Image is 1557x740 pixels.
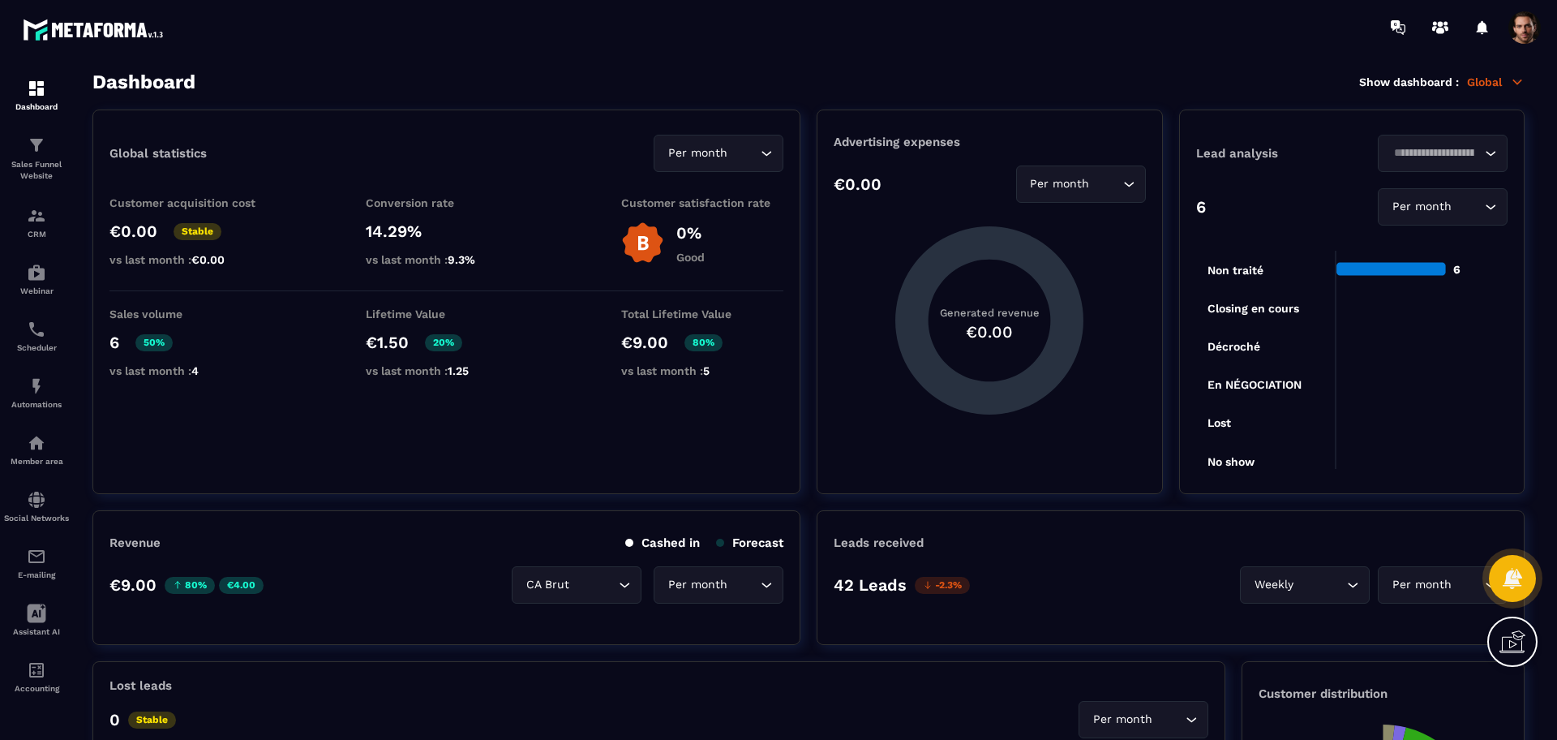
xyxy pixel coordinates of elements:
div: Search for option [1378,188,1508,226]
div: Search for option [1016,166,1146,203]
img: automations [27,376,46,396]
span: 1.25 [448,364,469,377]
p: 80% [165,577,215,594]
p: Advertising expenses [834,135,1145,149]
a: accountantaccountantAccounting [4,648,69,705]
div: Search for option [1240,566,1370,604]
div: Search for option [1079,701,1208,738]
a: formationformationCRM [4,194,69,251]
img: automations [27,433,46,453]
span: Per month [664,144,731,162]
p: Lead analysis [1196,146,1352,161]
a: formationformationDashboard [4,67,69,123]
p: Revenue [109,536,161,550]
span: Per month [1388,576,1455,594]
p: Stable [174,223,221,240]
span: 9.3% [448,253,475,266]
p: vs last month : [366,364,528,377]
p: Lost leads [109,678,172,693]
input: Search for option [1297,576,1343,594]
input: Search for option [731,576,757,594]
p: Scheduler [4,343,69,352]
p: Cashed in [625,536,700,550]
input: Search for option [1455,198,1481,216]
p: Leads received [834,536,924,550]
p: 14.29% [366,222,528,241]
input: Search for option [1388,144,1481,162]
p: 6 [1196,197,1206,217]
p: Accounting [4,684,69,693]
p: Sales Funnel Website [4,159,69,182]
a: emailemailE-mailing [4,535,69,592]
input: Search for option [1156,711,1182,729]
div: Search for option [654,135,783,172]
p: Forecast [716,536,783,550]
p: Good [676,251,705,264]
tspan: En NÉGOCIATION [1207,378,1302,391]
div: Search for option [654,566,783,604]
p: Sales volume [109,308,272,321]
p: €0.00 [834,174,881,194]
a: automationsautomationsAutomations [4,364,69,421]
input: Search for option [1455,576,1481,594]
input: Search for option [731,144,757,162]
span: 5 [703,364,710,377]
tspan: No show [1207,455,1255,468]
a: social-networksocial-networkSocial Networks [4,478,69,535]
h3: Dashboard [92,71,195,93]
p: Stable [128,712,176,729]
span: €0.00 [191,253,225,266]
img: social-network [27,490,46,510]
span: Weekly [1250,576,1297,594]
img: automations [27,263,46,282]
p: €9.00 [621,333,668,352]
p: Assistant AI [4,627,69,636]
p: 0 [109,710,120,729]
p: Member area [4,457,69,466]
img: formation [27,206,46,226]
p: vs last month : [109,253,272,266]
img: accountant [27,660,46,680]
span: Per month [1089,711,1156,729]
span: Per month [664,576,731,594]
a: schedulerschedulerScheduler [4,308,69,364]
img: formation [27,136,46,155]
p: Customer acquisition cost [109,196,272,209]
span: CA Brut [522,576,573,594]
input: Search for option [573,576,615,594]
p: 20% [425,334,462,351]
a: formationformationSales Funnel Website [4,123,69,194]
p: Webinar [4,286,69,295]
p: vs last month : [366,253,528,266]
p: Global statistics [109,146,207,161]
span: Per month [1388,198,1455,216]
p: Customer satisfaction rate [621,196,783,209]
p: 42 Leads [834,575,907,595]
p: 50% [135,334,173,351]
p: Lifetime Value [366,308,528,321]
input: Search for option [1093,175,1119,193]
p: E-mailing [4,570,69,579]
p: Social Networks [4,514,69,523]
p: Global [1467,75,1525,89]
img: b-badge-o.b3b20ee6.svg [621,222,664,265]
img: formation [27,79,46,98]
p: Total Lifetime Value [621,308,783,321]
p: Customer distribution [1259,686,1508,701]
tspan: Décroché [1207,340,1260,353]
tspan: Lost [1207,416,1231,429]
p: Dashboard [4,102,69,111]
tspan: Non traité [1207,264,1263,277]
span: 4 [191,364,199,377]
img: logo [23,15,169,45]
p: vs last month : [621,364,783,377]
div: Search for option [1378,566,1508,604]
div: Search for option [512,566,641,604]
p: Automations [4,400,69,409]
p: €4.00 [219,577,264,594]
p: 0% [676,223,705,243]
p: -2.3% [915,577,970,594]
a: automationsautomationsMember area [4,421,69,478]
p: CRM [4,230,69,239]
p: vs last month : [109,364,272,377]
